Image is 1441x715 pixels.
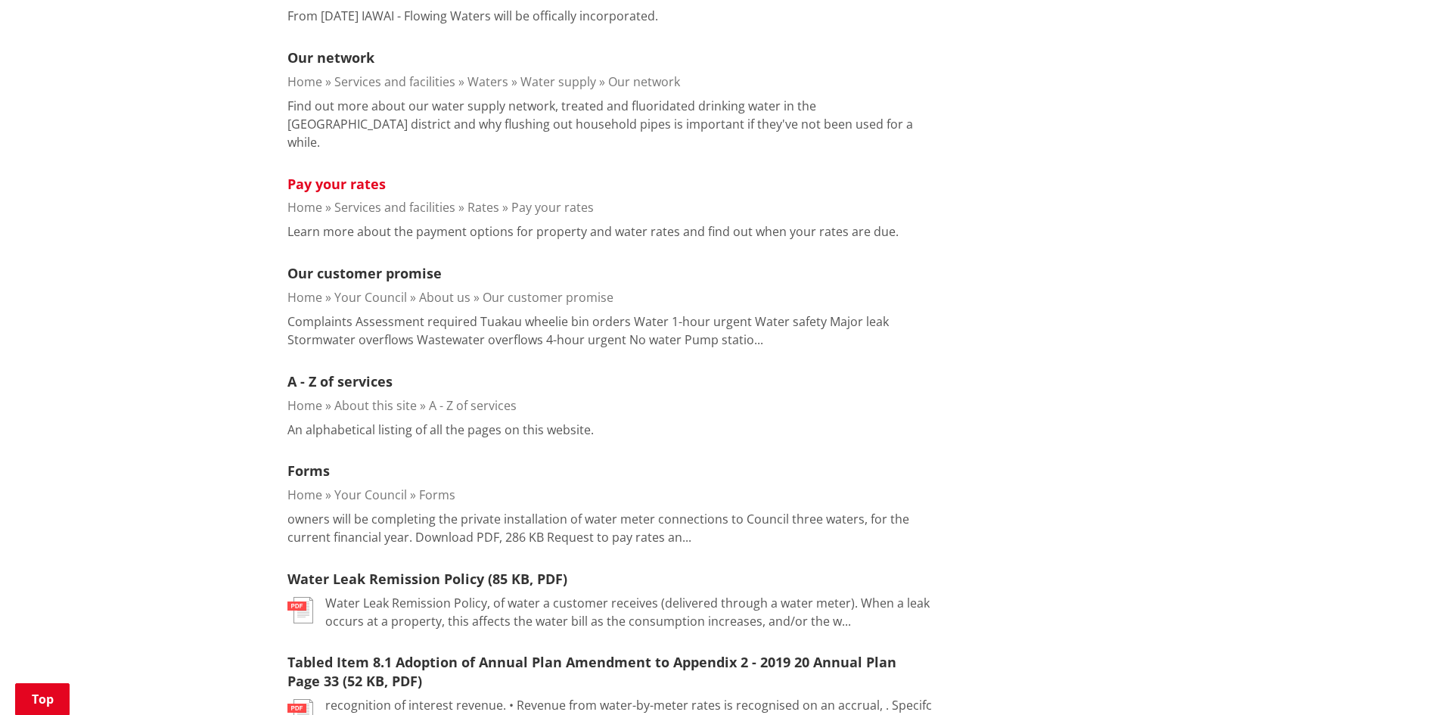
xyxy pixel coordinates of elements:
[429,397,517,414] a: A - Z of services
[287,289,322,306] a: Home
[287,175,386,193] a: Pay your rates
[287,48,374,67] a: Our network
[287,421,594,439] p: An alphabetical listing of all the pages on this website.
[287,7,658,25] p: From [DATE] IAWAI - Flowing Waters will be offically incorporated.
[287,199,322,216] a: Home
[334,289,407,306] a: Your Council
[15,683,70,715] a: Top
[334,199,455,216] a: Services and facilities
[287,510,932,546] p: owners will be completing the private installation of water meter connections to Council three wa...
[483,289,613,306] a: Our customer promise
[287,372,393,390] a: A - Z of services
[287,653,896,690] a: Tabled Item 8.1 Adoption of Annual Plan Amendment to Appendix 2 - 2019 20 Annual Plan Page 33 (52...
[287,97,932,151] p: Find out more about our water supply network, treated and fluoridated drinking water in the [GEOG...
[419,289,470,306] a: About us
[608,73,680,90] a: Our network
[287,487,322,503] a: Home
[287,264,442,282] a: Our customer promise
[467,73,508,90] a: Waters
[511,199,594,216] a: Pay your rates
[287,222,899,241] p: Learn more about the payment options for property and water rates and find out when your rates ar...
[287,397,322,414] a: Home
[287,597,313,623] img: document-pdf.svg
[325,594,932,630] p: Water Leak Remission Policy, of water a customer receives (delivered through a water meter). When...
[467,199,499,216] a: Rates
[287,462,330,480] a: Forms
[287,73,322,90] a: Home
[334,73,455,90] a: Services and facilities
[1371,651,1426,706] iframe: Messenger Launcher
[419,487,455,503] a: Forms
[334,397,417,414] a: About this site
[520,73,596,90] a: Water supply
[287,312,932,349] p: Complaints Assessment required Tuakau wheelie bin orders Water 1-hour urgent Water safety Major l...
[334,487,407,503] a: Your Council
[287,570,567,588] a: Water Leak Remission Policy (85 KB, PDF)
